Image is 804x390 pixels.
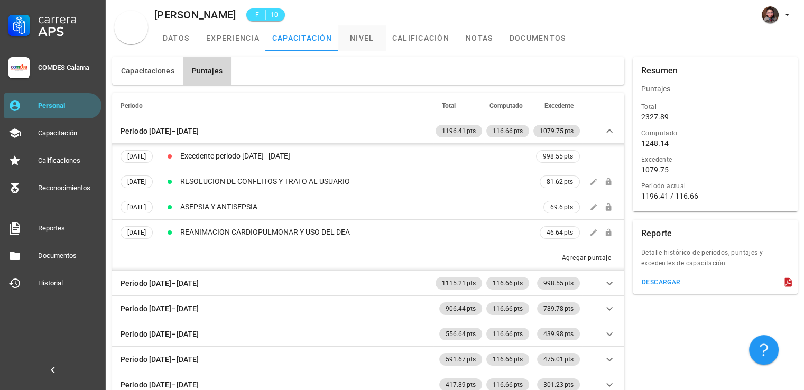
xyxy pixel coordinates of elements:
div: APS [38,25,97,38]
span: 591.67 pts [446,353,476,366]
a: Calificaciones [4,148,101,173]
div: Reconocimientos [38,184,97,192]
span: 998.55 pts [543,277,574,290]
div: avatar [762,6,779,23]
a: nivel [338,25,386,51]
th: Excedente [531,93,582,118]
td: Excedente periodo [DATE]–[DATE] [178,144,534,169]
span: 1079.75 pts [540,125,574,137]
a: Documentos [4,243,101,268]
div: 1248.14 [641,138,669,148]
span: Capacitaciones [121,67,174,75]
div: Periodo [DATE]–[DATE] [121,303,199,314]
div: Capacitación [38,129,97,137]
td: RESOLUCION DE CONFLITOS Y TRATO AL USUARIO [178,169,534,194]
div: Resumen [641,57,678,85]
a: capacitación [266,25,338,51]
div: Reportes [38,224,97,233]
span: [DATE] [127,201,146,213]
span: 1115.21 pts [442,277,476,290]
div: descargar [641,278,681,286]
button: descargar [637,275,685,290]
div: Total [641,101,789,112]
div: Excedente [641,154,789,165]
div: Periodo [DATE]–[DATE] [121,328,199,340]
a: experiencia [200,25,266,51]
div: Detalle histórico de periodos, puntajes y excedentes de capacitación. [633,247,798,275]
span: 116.66 pts [493,125,523,137]
div: 2327.89 [641,112,669,122]
span: Total [442,102,456,109]
div: Reporte [641,220,672,247]
button: Puntajes [183,57,231,85]
div: Puntajes [633,76,798,101]
td: REANIMACION CARDIOPULMONAR Y USO DEL DEA [178,220,534,245]
div: COMDES Calama [38,63,97,72]
a: Reportes [4,216,101,241]
span: Puntajes [191,67,223,75]
span: 116.66 pts [493,328,523,340]
button: Capacitaciones [112,57,183,85]
span: 439.98 pts [543,328,574,340]
div: 1196.41 / 116.66 [641,191,789,201]
a: datos [152,25,200,51]
span: Computado [489,102,523,109]
span: [DATE] [127,151,146,162]
span: Excedente [544,102,574,109]
span: 116.66 pts [493,353,523,366]
div: Calificaciones [38,156,97,165]
span: [DATE] [127,227,146,238]
div: avatar [114,11,148,44]
a: calificación [386,25,456,51]
div: Agregar puntaje [561,253,611,263]
span: 69.6 pts [550,202,573,212]
a: documentos [503,25,572,51]
div: Personal [38,101,97,110]
button: Agregar puntaje [557,253,616,263]
span: 906.44 pts [446,302,476,315]
span: F [253,10,261,20]
span: 1196.41 pts [442,125,476,137]
a: Reconocimientos [4,175,101,201]
span: [DATE] [127,176,146,188]
th: Total [433,93,484,118]
span: 475.01 pts [543,353,574,366]
div: Periodo actual [641,181,789,191]
div: Documentos [38,252,97,260]
a: notas [456,25,503,51]
div: Periodo [DATE]–[DATE] [121,125,199,137]
span: 556.64 pts [446,328,476,340]
div: Computado [641,128,789,138]
th: Periodo [112,93,433,118]
span: Periodo [121,102,143,109]
div: 1079.75 [641,165,669,174]
span: 116.66 pts [493,277,523,290]
span: 116.66 pts [493,302,523,315]
th: Computado [484,93,531,118]
span: 46.64 pts [547,227,573,238]
span: 81.62 pts [547,177,573,187]
span: 10 [270,10,279,20]
div: Periodo [DATE]–[DATE] [121,277,199,289]
a: Historial [4,271,101,296]
span: 998.55 pts [543,151,573,162]
div: Carrera [38,13,97,25]
a: Personal [4,93,101,118]
span: 789.78 pts [543,302,574,315]
div: Periodo [DATE]–[DATE] [121,354,199,365]
a: Capacitación [4,120,101,146]
div: Historial [38,279,97,287]
div: [PERSON_NAME] [154,9,236,21]
td: ASEPSIA Y ANTISEPSIA [178,194,534,220]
